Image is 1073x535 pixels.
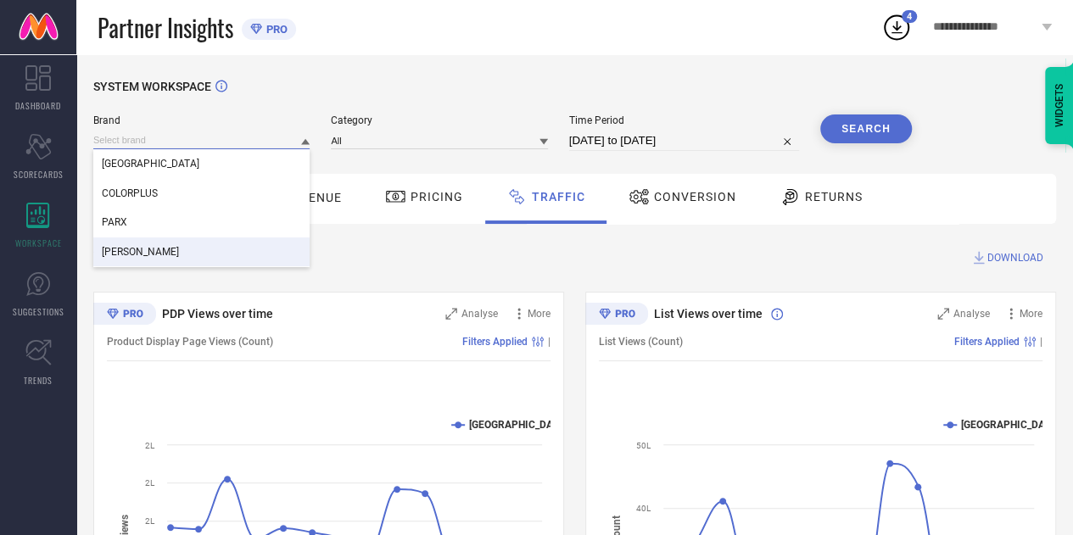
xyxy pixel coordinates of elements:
span: More [528,308,550,320]
span: DOWNLOAD [987,249,1043,266]
div: PARK AVENUE [93,149,310,178]
span: Filters Applied [462,336,528,348]
span: More [1020,308,1042,320]
span: PDP Views over time [162,307,273,320]
div: RAYMOND [93,237,310,266]
span: Revenue [284,191,342,204]
span: PRO [262,23,288,36]
text: 2L [145,441,155,450]
span: Conversion [654,190,736,203]
div: PARX [93,208,310,237]
span: [GEOGRAPHIC_DATA] [102,158,199,170]
span: Partner Insights [98,10,233,45]
svg: Zoom [445,308,457,320]
span: Brand [93,114,310,126]
span: Time Period [569,114,799,126]
input: Select brand [93,131,310,149]
span: SCORECARDS [14,168,64,181]
span: Analyse [953,308,990,320]
span: Product Display Page Views (Count) [107,336,273,348]
input: Select time period [569,131,799,151]
span: DASHBOARD [15,99,61,112]
text: 40L [636,504,651,513]
span: Returns [805,190,863,203]
text: 50L [636,441,651,450]
div: Premium [585,303,648,328]
span: List Views over time [654,307,763,320]
span: Category [331,114,547,126]
text: [GEOGRAPHIC_DATA] [961,419,1059,431]
span: | [1040,336,1042,348]
span: | [548,336,550,348]
text: 2L [145,516,155,526]
div: Premium [93,303,156,328]
span: PARX [102,216,127,228]
div: Open download list [881,12,912,42]
span: SYSTEM WORKSPACE [93,80,211,93]
span: Filters Applied [954,336,1020,348]
span: Traffic [532,190,585,203]
span: [PERSON_NAME] [102,246,179,258]
span: Pricing [411,190,463,203]
span: WORKSPACE [15,237,62,249]
span: Analyse [461,308,498,320]
span: List Views (Count) [599,336,683,348]
svg: Zoom [937,308,949,320]
text: [GEOGRAPHIC_DATA] [469,419,567,431]
span: SUGGESTIONS [13,305,64,318]
text: 2L [145,478,155,488]
span: 4 [907,11,912,22]
span: TRENDS [24,374,53,387]
button: Search [820,114,912,143]
span: COLORPLUS [102,187,158,199]
div: COLORPLUS [93,179,310,208]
